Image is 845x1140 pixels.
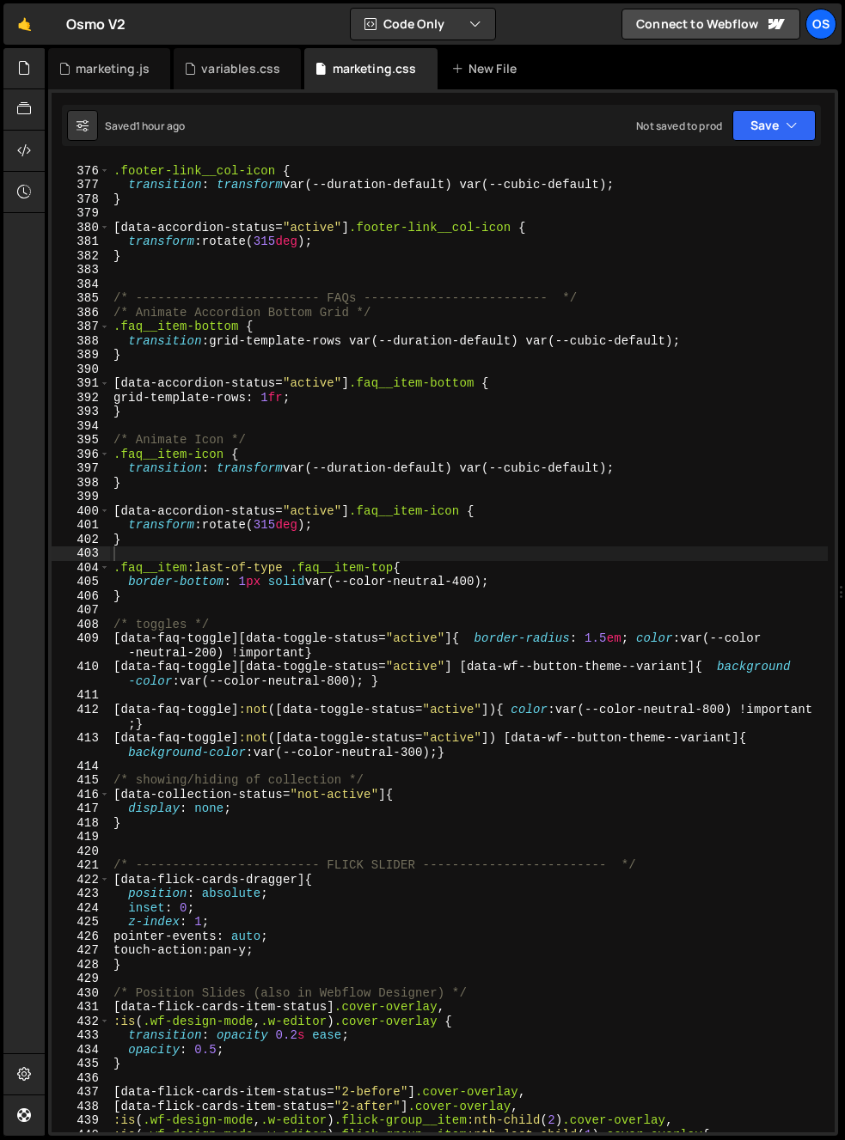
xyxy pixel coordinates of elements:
[52,887,110,901] div: 423
[52,802,110,816] div: 417
[52,603,110,618] div: 407
[52,1028,110,1043] div: 433
[52,419,110,434] div: 394
[52,348,110,363] div: 389
[52,958,110,972] div: 428
[52,461,110,476] div: 397
[52,773,110,788] div: 415
[52,1043,110,1058] div: 434
[52,291,110,306] div: 385
[52,943,110,958] div: 427
[105,119,185,133] div: Saved
[52,405,110,419] div: 393
[66,14,126,34] div: Osmo V2
[805,9,836,40] a: Os
[3,3,46,45] a: 🤙
[52,731,110,759] div: 413
[351,9,495,40] button: Code Only
[52,235,110,249] div: 381
[52,930,110,944] div: 426
[52,986,110,1001] div: 430
[76,60,150,77] div: marketing.js
[52,1015,110,1029] div: 432
[52,589,110,604] div: 406
[52,844,110,859] div: 420
[52,618,110,632] div: 408
[52,334,110,349] div: 388
[52,873,110,887] div: 422
[732,110,816,141] button: Save
[52,206,110,221] div: 379
[52,1057,110,1071] div: 435
[52,546,110,561] div: 403
[52,1100,110,1114] div: 438
[201,60,280,77] div: variables.css
[52,504,110,519] div: 400
[52,448,110,462] div: 396
[333,60,417,77] div: marketing.css
[52,1000,110,1015] div: 431
[52,277,110,292] div: 384
[52,660,110,688] div: 410
[52,221,110,235] div: 380
[636,119,722,133] div: Not saved to prod
[52,391,110,405] div: 392
[52,164,110,179] div: 376
[52,972,110,986] div: 429
[136,119,186,133] div: 1 hour ago
[52,759,110,774] div: 414
[622,9,800,40] a: Connect to Webflow
[52,858,110,873] div: 421
[52,376,110,391] div: 391
[52,561,110,576] div: 404
[52,915,110,930] div: 425
[52,263,110,277] div: 383
[52,1071,110,1086] div: 436
[52,788,110,802] div: 416
[52,306,110,320] div: 386
[52,533,110,547] div: 402
[52,1113,110,1128] div: 439
[52,490,110,504] div: 399
[52,901,110,916] div: 424
[52,830,110,844] div: 419
[52,1085,110,1100] div: 437
[52,518,110,533] div: 401
[451,60,524,77] div: New File
[52,476,110,491] div: 398
[52,320,110,334] div: 387
[52,631,110,660] div: 409
[52,363,110,377] div: 390
[52,703,110,731] div: 412
[52,575,110,589] div: 405
[52,688,110,703] div: 411
[52,249,110,264] div: 382
[52,816,110,831] div: 418
[52,192,110,207] div: 378
[52,433,110,448] div: 395
[52,178,110,192] div: 377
